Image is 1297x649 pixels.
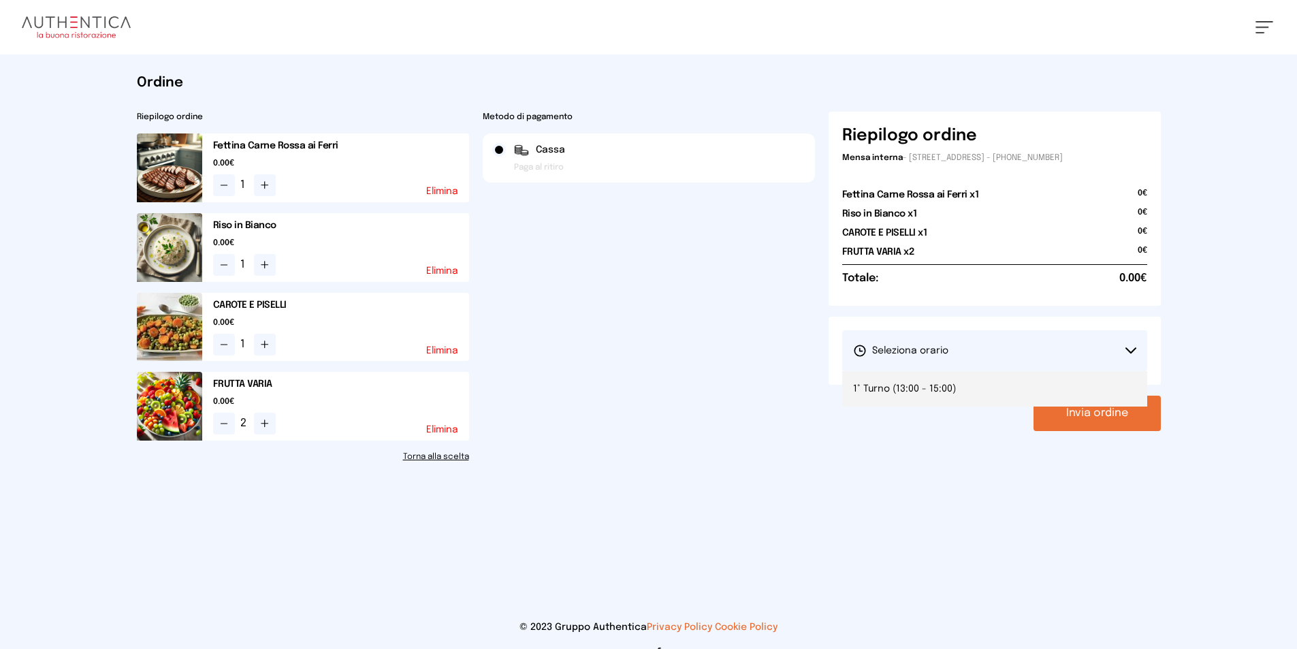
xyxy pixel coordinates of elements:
button: Invia ordine [1034,396,1161,431]
button: Seleziona orario [842,330,1147,371]
a: Cookie Policy [715,622,778,632]
a: Privacy Policy [647,622,712,632]
span: 1° Turno (13:00 - 15:00) [853,382,956,396]
span: Seleziona orario [853,344,948,358]
p: © 2023 Gruppo Authentica [22,620,1275,634]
